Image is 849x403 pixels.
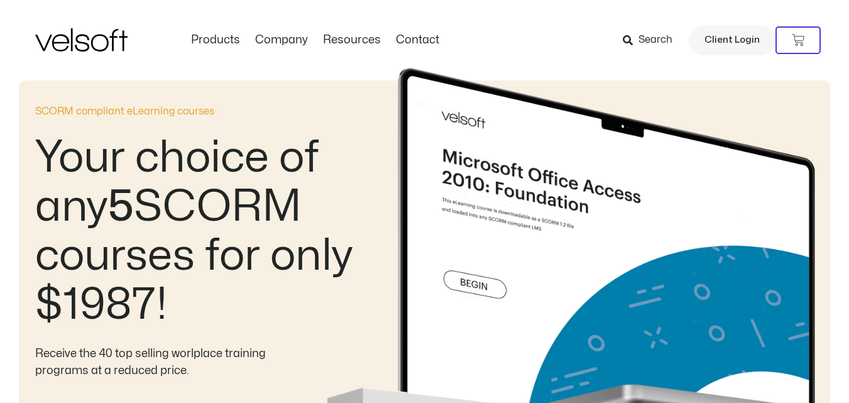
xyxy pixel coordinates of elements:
[704,32,760,48] span: Client Login
[388,33,447,47] a: ContactMenu Toggle
[638,32,672,48] span: Search
[248,33,315,47] a: CompanyMenu Toggle
[315,33,388,47] a: ResourcesMenu Toggle
[183,33,447,47] nav: Menu
[623,30,681,51] a: Search
[689,25,775,55] a: Client Login
[107,186,134,228] b: 5
[35,104,393,119] p: SCORM compliant eLearning courses
[35,345,315,380] div: Receive the 40 top selling worlplace training programs at a reduced price.
[35,28,128,52] img: Velsoft Training Materials
[183,33,248,47] a: ProductsMenu Toggle
[35,134,354,330] h2: Your choice of any SCORM courses for only $1987!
